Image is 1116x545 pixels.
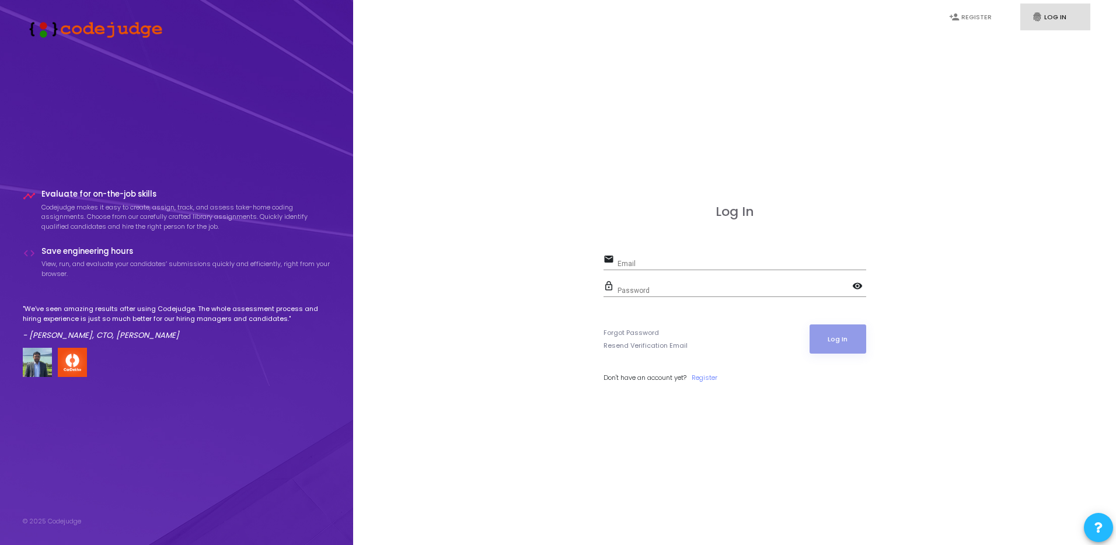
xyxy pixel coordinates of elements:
p: View, run, and evaluate your candidates’ submissions quickly and efficiently, right from your bro... [41,259,331,278]
a: Register [692,373,717,383]
i: timeline [23,190,36,202]
a: person_addRegister [937,4,1007,31]
i: person_add [949,12,960,22]
mat-icon: visibility [852,280,866,294]
a: Forgot Password [604,328,659,338]
h3: Log In [604,204,866,219]
h4: Save engineering hours [41,247,331,256]
a: Resend Verification Email [604,341,688,351]
h4: Evaluate for on-the-job skills [41,190,331,199]
button: Log In [810,324,866,354]
span: Don't have an account yet? [604,373,686,382]
p: Codejudge makes it easy to create, assign, track, and assess take-home coding assignments. Choose... [41,202,331,232]
mat-icon: email [604,253,618,267]
input: Email [618,260,866,268]
img: company-logo [58,348,87,377]
a: fingerprintLog In [1020,4,1090,31]
i: code [23,247,36,260]
img: user image [23,348,52,377]
mat-icon: lock_outline [604,280,618,294]
p: "We've seen amazing results after using Codejudge. The whole assessment process and hiring experi... [23,304,331,323]
div: © 2025 Codejudge [23,516,81,526]
i: fingerprint [1032,12,1042,22]
em: - [PERSON_NAME], CTO, [PERSON_NAME] [23,330,179,341]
